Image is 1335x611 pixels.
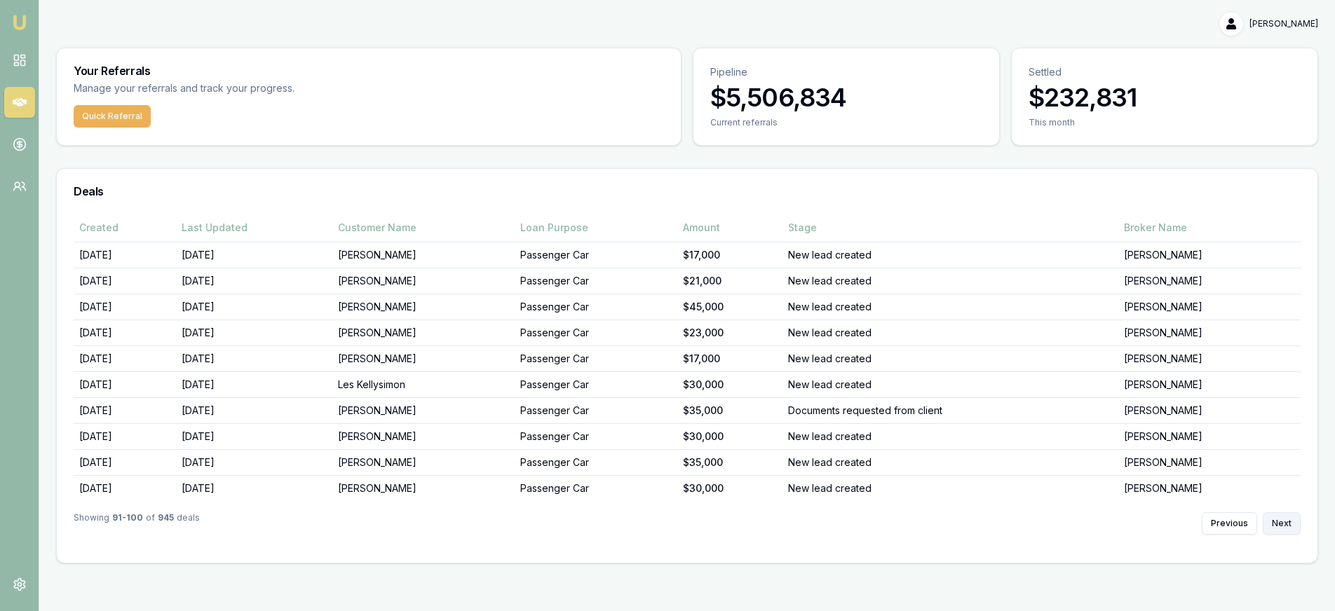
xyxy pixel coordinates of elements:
strong: 945 [158,512,174,535]
td: [PERSON_NAME] [332,320,515,345]
td: [DATE] [74,320,176,345]
h3: $5,506,834 [710,83,982,111]
img: emu-icon-u.png [11,14,28,31]
td: [DATE] [176,397,332,423]
button: Next [1263,512,1301,535]
td: New lead created [782,294,1118,320]
td: [PERSON_NAME] [1118,320,1301,345]
td: Passenger Car [515,268,677,294]
td: [DATE] [176,268,332,294]
td: Passenger Car [515,242,677,268]
div: Customer Name [338,221,509,235]
button: Previous [1202,512,1257,535]
div: Created [79,221,170,235]
td: Passenger Car [515,294,677,320]
td: New lead created [782,320,1118,345]
td: Passenger Car [515,423,677,449]
div: $21,000 [683,274,777,288]
h3: Deals [74,186,1301,197]
div: $30,000 [683,378,777,392]
div: Broker Name [1124,221,1295,235]
td: New lead created [782,242,1118,268]
span: [PERSON_NAME] [1249,18,1318,29]
td: [PERSON_NAME] [1118,423,1301,449]
td: [PERSON_NAME] [332,345,515,371]
td: [DATE] [74,475,176,501]
td: [DATE] [176,423,332,449]
div: $17,000 [683,248,777,262]
div: $35,000 [683,404,777,418]
div: Last Updated [182,221,327,235]
td: [DATE] [176,320,332,345]
td: [DATE] [74,397,176,423]
td: [PERSON_NAME] [1118,475,1301,501]
td: [DATE] [74,242,176,268]
td: New lead created [782,423,1118,449]
div: Loan Purpose [520,221,671,235]
td: New lead created [782,449,1118,475]
div: $30,000 [683,481,777,495]
div: $17,000 [683,352,777,366]
div: $35,000 [683,455,777,469]
td: [PERSON_NAME] [1118,242,1301,268]
td: [DATE] [176,345,332,371]
td: New lead created [782,268,1118,294]
td: Passenger Car [515,371,677,397]
div: Amount [683,221,777,235]
td: [DATE] [176,371,332,397]
td: Documents requested from client [782,397,1118,423]
td: [PERSON_NAME] [1118,449,1301,475]
div: $30,000 [683,430,777,444]
td: Passenger Car [515,345,677,371]
p: Settled [1029,65,1301,79]
div: This month [1029,117,1301,128]
td: New lead created [782,371,1118,397]
td: [DATE] [176,449,332,475]
td: [PERSON_NAME] [332,268,515,294]
button: Quick Referral [74,105,151,128]
td: Passenger Car [515,320,677,345]
td: [PERSON_NAME] [332,242,515,268]
td: Les Kellysimon [332,371,515,397]
div: $45,000 [683,300,777,314]
td: New lead created [782,345,1118,371]
td: [PERSON_NAME] [332,397,515,423]
td: [PERSON_NAME] [332,294,515,320]
td: Passenger Car [515,449,677,475]
td: [DATE] [74,294,176,320]
td: [DATE] [74,371,176,397]
td: [PERSON_NAME] [1118,371,1301,397]
td: [DATE] [74,268,176,294]
td: [PERSON_NAME] [1118,268,1301,294]
td: New lead created [782,475,1118,501]
div: Current referrals [710,117,982,128]
td: [PERSON_NAME] [332,449,515,475]
p: Manage your referrals and track your progress. [74,81,433,97]
td: [PERSON_NAME] [1118,294,1301,320]
td: [PERSON_NAME] [332,475,515,501]
strong: 91 - 100 [112,512,143,535]
td: Passenger Car [515,397,677,423]
h3: $232,831 [1029,83,1301,111]
td: [DATE] [176,294,332,320]
div: Showing of deals [74,512,200,535]
td: [DATE] [74,345,176,371]
p: Pipeline [710,65,982,79]
td: [DATE] [74,449,176,475]
div: Stage [788,221,1113,235]
div: $23,000 [683,326,777,340]
td: [DATE] [176,242,332,268]
td: [DATE] [176,475,332,501]
td: [DATE] [74,423,176,449]
td: [PERSON_NAME] [332,423,515,449]
td: [PERSON_NAME] [1118,345,1301,371]
td: [PERSON_NAME] [1118,397,1301,423]
h3: Your Referrals [74,65,664,76]
td: Passenger Car [515,475,677,501]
